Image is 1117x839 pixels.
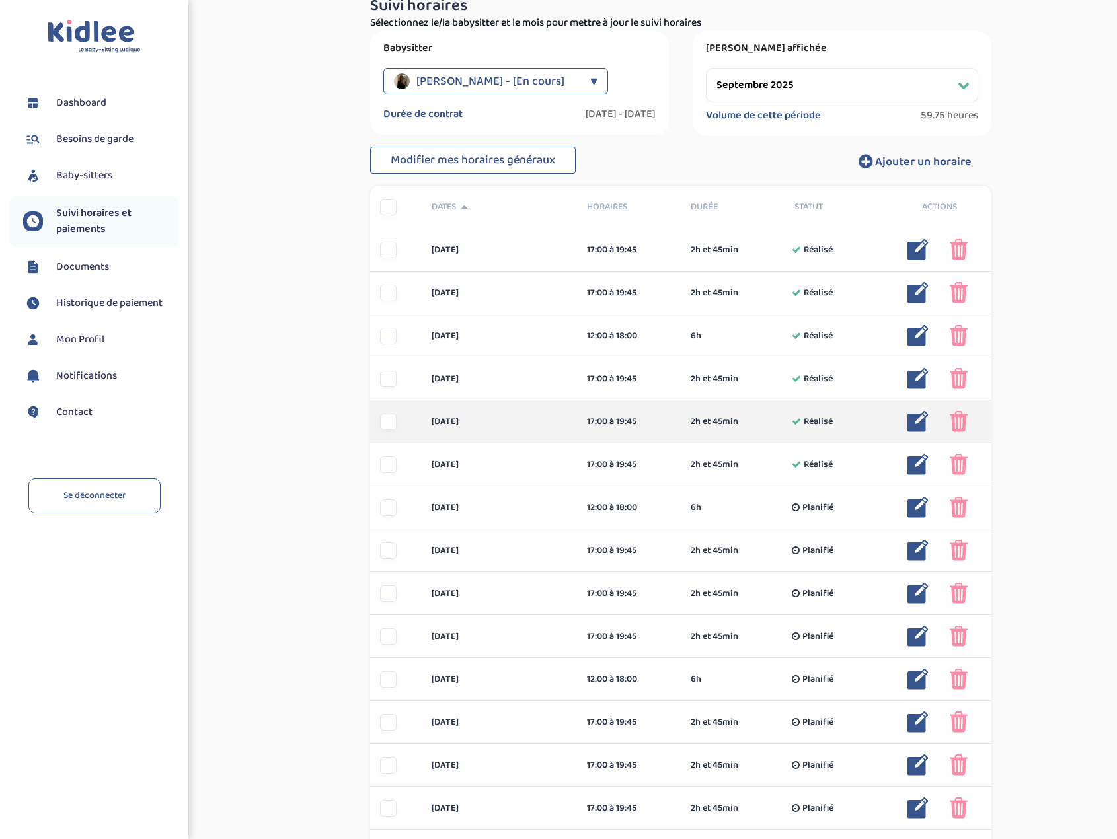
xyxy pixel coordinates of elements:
[587,372,671,386] div: 17:00 à 19:45
[23,166,43,186] img: babysitters.svg
[804,243,833,257] span: Réalisé
[586,108,656,121] label: [DATE] - [DATE]
[370,147,576,174] button: Modifier mes horaires généraux
[839,147,991,176] button: Ajouter un horaire
[907,669,929,690] img: modifier_bleu.png
[907,797,929,819] img: modifier_bleu.png
[23,93,178,113] a: Dashboard
[950,583,968,604] img: poubelle_rose.png
[23,293,178,313] a: Historique de paiement
[587,458,671,472] div: 17:00 à 19:45
[422,801,577,815] div: [DATE]
[422,329,577,343] div: [DATE]
[802,801,833,815] span: Planifié
[691,501,701,515] span: 6h
[950,454,968,475] img: poubelle_rose.png
[23,366,178,386] a: Notifications
[802,630,833,643] span: Planifié
[950,711,968,733] img: poubelle_rose.png
[950,626,968,647] img: poubelle_rose.png
[802,715,833,729] span: Planifié
[691,673,701,686] span: 6h
[587,544,671,558] div: 17:00 à 19:45
[56,131,134,147] span: Besoins de garde
[587,501,671,515] div: 12:00 à 18:00
[56,295,163,311] span: Historique de paiement
[691,243,738,257] span: 2h et 45min
[587,673,671,686] div: 12:00 à 18:00
[23,366,43,386] img: notification.svg
[691,329,701,343] span: 6h
[587,329,671,343] div: 12:00 à 18:00
[907,497,929,518] img: modifier_bleu.png
[23,330,178,349] a: Mon Profil
[888,200,991,214] div: Actions
[422,715,577,729] div: [DATE]
[907,626,929,647] img: modifier_bleu.png
[950,797,968,819] img: poubelle_rose.png
[691,415,738,429] span: 2h et 45min
[907,583,929,604] img: modifier_bleu.png
[394,73,410,89] img: avatar_saidani-hana_2025_01_07_18_01_52.png
[422,501,577,515] div: [DATE]
[422,243,577,257] div: [DATE]
[691,372,738,386] span: 2h et 45min
[691,630,738,643] span: 2h et 45min
[950,411,968,432] img: poubelle_rose.png
[950,754,968,776] img: poubelle_rose.png
[587,758,671,772] div: 17:00 à 19:45
[48,20,141,54] img: logo.svg
[422,458,577,472] div: [DATE]
[950,540,968,561] img: poubelle_rose.png
[422,286,577,300] div: [DATE]
[56,332,104,347] span: Mon Profil
[383,42,656,55] label: Babysitter
[587,715,671,729] div: 17:00 à 19:45
[56,404,93,420] span: Contact
[950,282,968,303] img: poubelle_rose.png
[950,669,968,690] img: poubelle_rose.png
[691,801,738,815] span: 2h et 45min
[23,166,178,186] a: Baby-sitters
[56,205,178,237] span: Suivi horaires et paiements
[875,153,972,171] span: Ajouter un horaire
[587,415,671,429] div: 17:00 à 19:45
[23,93,43,113] img: dashboard.svg
[907,282,929,303] img: modifier_bleu.png
[907,711,929,733] img: modifier_bleu.png
[422,758,577,772] div: [DATE]
[56,95,106,111] span: Dashboard
[907,325,929,346] img: modifier_bleu.png
[706,109,821,122] label: Volume de cette période
[587,587,671,601] div: 17:00 à 19:45
[691,286,738,300] span: 2h et 45min
[804,286,833,300] span: Réalisé
[590,68,597,94] div: ▼
[691,587,738,601] span: 2h et 45min
[28,478,161,513] a: Se déconnecter
[23,330,43,349] img: profil.svg
[587,801,671,815] div: 17:00 à 19:45
[691,715,738,729] span: 2h et 45min
[802,501,833,515] span: Planifié
[907,454,929,475] img: modifier_bleu.png
[804,329,833,343] span: Réalisé
[56,368,117,384] span: Notifications
[691,458,738,472] span: 2h et 45min
[950,239,968,260] img: poubelle_rose.png
[950,368,968,389] img: poubelle_rose.png
[23,205,178,237] a: Suivi horaires et paiements
[785,200,888,214] div: Statut
[907,540,929,561] img: modifier_bleu.png
[587,243,671,257] div: 17:00 à 19:45
[23,129,43,149] img: besoin.svg
[370,15,991,31] p: Sélectionnez le/la babysitter et le mois pour mettre à jour le suivi horaires
[23,293,43,313] img: suivihoraire.svg
[23,402,43,422] img: contact.svg
[907,411,929,432] img: modifier_bleu.png
[691,758,738,772] span: 2h et 45min
[907,754,929,776] img: modifier_bleu.png
[383,108,463,121] label: Durée de contrat
[422,372,577,386] div: [DATE]
[691,544,738,558] span: 2h et 45min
